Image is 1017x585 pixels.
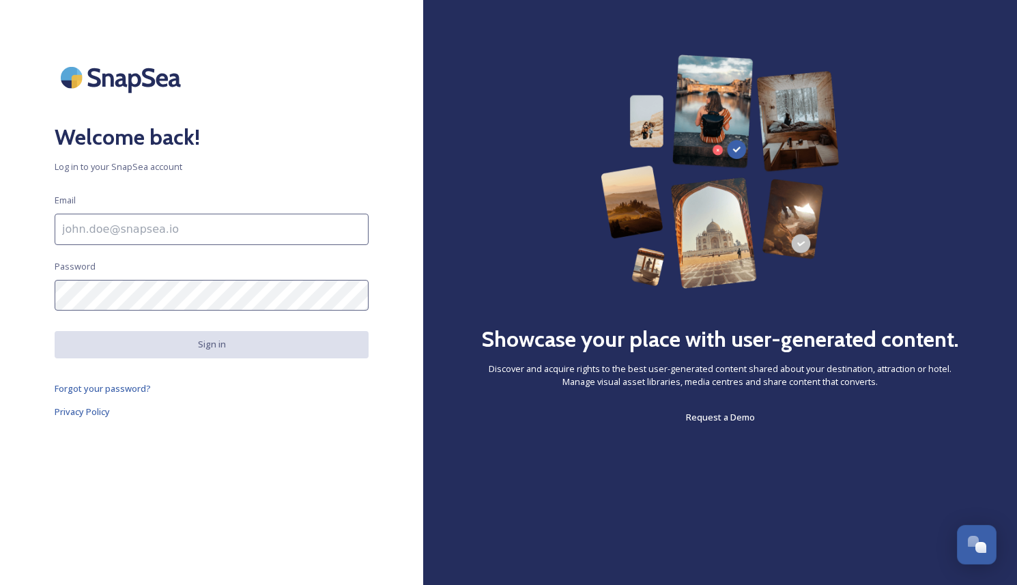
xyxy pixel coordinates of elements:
span: Privacy Policy [55,405,110,418]
button: Open Chat [957,525,997,565]
span: Discover and acquire rights to the best user-generated content shared about your destination, att... [478,362,962,388]
span: Request a Demo [686,411,755,423]
span: Password [55,260,96,273]
button: Sign in [55,331,369,358]
span: Log in to your SnapSea account [55,160,369,173]
span: Email [55,194,76,207]
a: Request a Demo [686,409,755,425]
input: john.doe@snapsea.io [55,214,369,245]
img: SnapSea Logo [55,55,191,100]
h2: Welcome back! [55,121,369,154]
h2: Showcase your place with user-generated content. [481,323,959,356]
a: Privacy Policy [55,403,369,420]
a: Forgot your password? [55,380,369,397]
span: Forgot your password? [55,382,151,395]
img: 63b42ca75bacad526042e722_Group%20154-p-800.png [601,55,840,289]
